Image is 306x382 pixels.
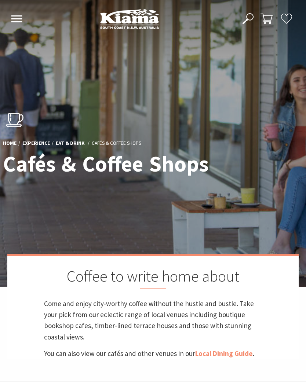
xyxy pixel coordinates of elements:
h1: Cafés & Coffee Shops [3,152,210,176]
a: Experience [22,140,50,147]
h2: Coffee to write home about [44,267,262,289]
a: Eat & Drink [56,140,85,147]
a: Home [3,140,17,147]
p: You can also view our cafés and other venues in our . [44,348,262,359]
p: Come and enjoy city-worthy coffee without the hustle and bustle. Take your pick from our eclectic... [44,298,262,342]
a: Local Dining Guide [195,349,253,358]
img: Kiama Logo [100,9,159,29]
li: Cafés & Coffee Shops [92,140,141,148]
